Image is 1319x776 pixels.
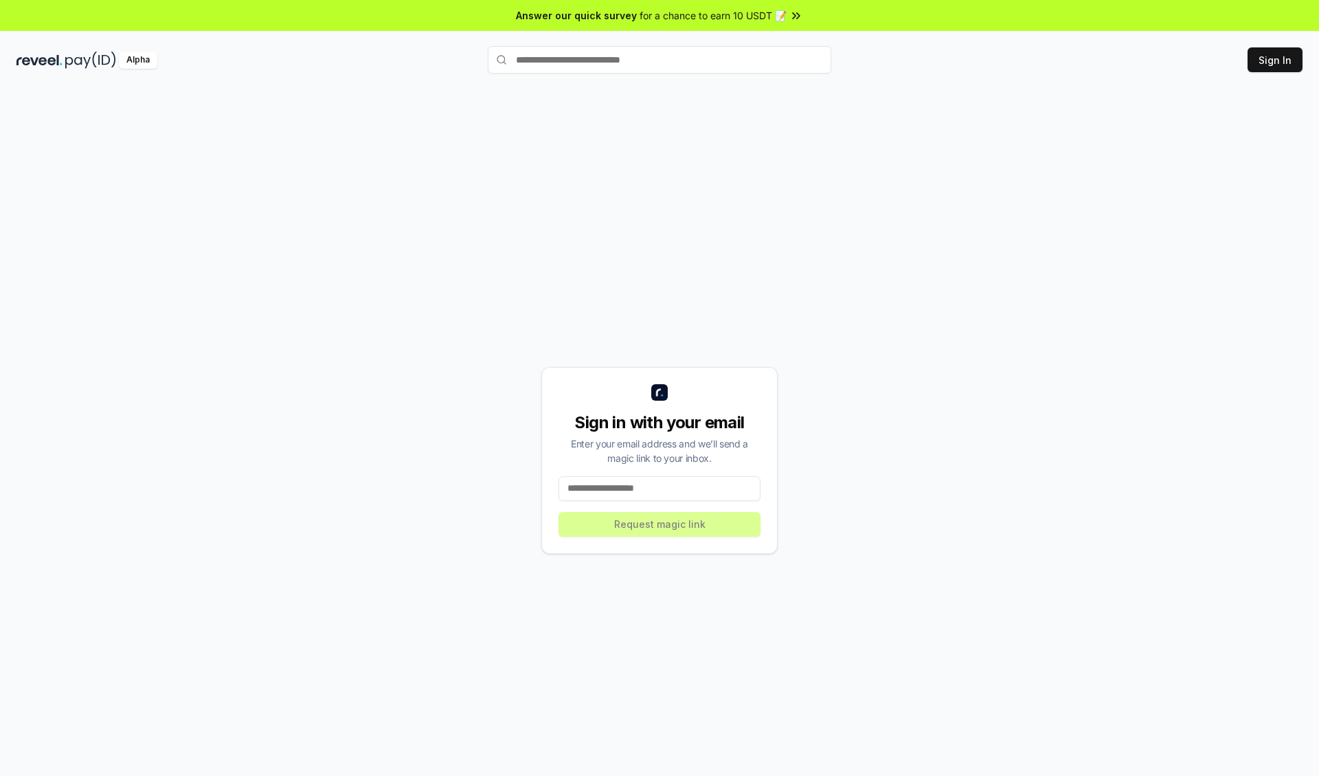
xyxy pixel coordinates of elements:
img: logo_small [651,384,668,401]
span: for a chance to earn 10 USDT 📝 [640,8,787,23]
img: pay_id [65,52,116,69]
button: Sign In [1248,47,1303,72]
div: Enter your email address and we’ll send a magic link to your inbox. [559,436,760,465]
span: Answer our quick survey [516,8,637,23]
div: Sign in with your email [559,412,760,434]
img: reveel_dark [16,52,63,69]
div: Alpha [119,52,157,69]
